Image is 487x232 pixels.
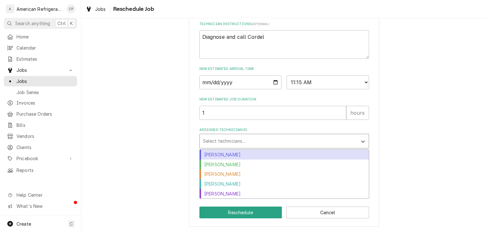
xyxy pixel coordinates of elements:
a: Job Series [4,87,77,98]
span: Purchase Orders [16,111,74,117]
span: Ctrl [57,20,66,27]
div: hours [346,106,369,120]
span: Estimates [16,56,74,62]
a: Estimates [4,54,77,64]
a: Go to What's New [4,201,77,211]
div: Button Group Row [199,207,369,218]
div: CP [67,4,75,13]
div: [PERSON_NAME] [200,150,369,160]
div: Button Group [199,207,369,218]
div: [PERSON_NAME] [200,160,369,169]
span: Create [16,221,31,227]
div: New Estimated Arrival Time [199,66,369,89]
label: New Estimated Arrival Time [199,66,369,72]
a: Home [4,31,77,42]
span: Reports [16,167,74,174]
span: Jobs [95,6,106,12]
a: Reports [4,165,77,175]
a: Purchase Orders [4,109,77,119]
span: K [70,20,73,27]
span: Help Center [16,192,73,198]
div: [PERSON_NAME] [200,189,369,199]
a: Bills [4,120,77,130]
div: American Refrigeration LLC's Avatar [6,4,15,13]
a: Clients [4,142,77,153]
span: Clients [16,144,74,151]
span: Reschedule Job [111,5,154,13]
a: Jobs [83,4,108,14]
div: Cordel Pyle's Avatar [67,4,75,13]
div: Technician Instructions [199,22,369,59]
a: Vendors [4,131,77,141]
span: ( optional ) [251,22,269,26]
div: [PERSON_NAME] [200,169,369,179]
span: Home [16,33,74,40]
span: C [70,221,73,227]
div: American Refrigeration LLC [16,6,63,12]
span: Calendar [16,44,74,51]
a: Go to Jobs [4,65,77,75]
a: Go to Pricebook [4,153,77,164]
a: Calendar [4,43,77,53]
span: Vendors [16,133,74,140]
span: Pricebook [16,155,64,162]
label: New Estimated Job Duration [199,97,369,102]
label: Technician Instructions [199,22,369,27]
div: A [6,4,15,13]
button: Cancel [286,207,369,218]
a: Jobs [4,76,77,86]
label: Assigned Technician(s) [199,127,369,133]
button: Reschedule [199,207,282,218]
input: Date [199,75,282,89]
div: [PERSON_NAME] [200,179,369,189]
span: What's New [16,203,73,209]
span: Jobs [16,78,74,85]
div: New Estimated Job Duration [199,97,369,119]
button: Search anythingCtrlK [4,18,77,29]
span: Jobs [16,67,64,73]
textarea: Diagnose and call Cordel [199,30,369,59]
select: Time Select [287,75,369,89]
span: Bills [16,122,74,128]
a: Go to Help Center [4,190,77,200]
span: Invoices [16,99,74,106]
span: Job Series [16,89,74,96]
a: Invoices [4,98,77,108]
span: Search anything [15,20,50,27]
div: Assigned Technician(s) [199,127,369,148]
